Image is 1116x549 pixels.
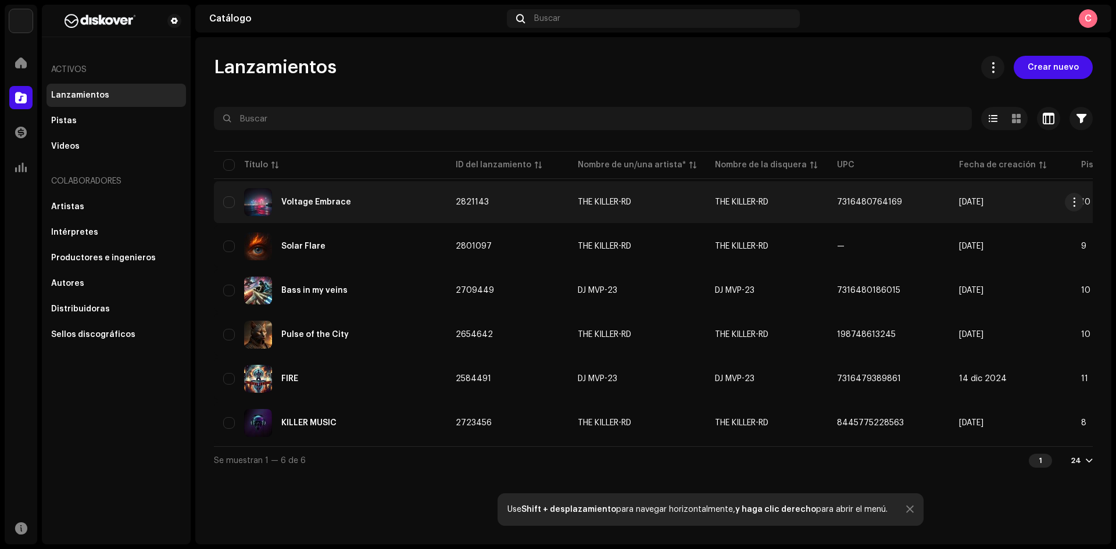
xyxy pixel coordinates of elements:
re-m-nav-item: Sellos discográficos [46,323,186,346]
div: Intérpretes [51,228,98,237]
span: Lanzamientos [214,56,337,79]
strong: Shift + desplazamiento [521,505,616,514]
span: DJ MVP-23 [578,375,696,383]
span: 16 mar 2025 [959,286,983,295]
span: Buscar [534,14,560,23]
re-m-nav-item: Autores [46,272,186,295]
div: Autores [51,279,84,288]
button: Crear nuevo [1014,56,1093,79]
div: Videos [51,142,80,151]
div: Bass in my veins [281,286,348,295]
span: THE KILLER-RD [578,331,696,339]
div: Artistas [51,202,84,211]
span: — [837,242,845,250]
span: 2709449 [456,286,494,295]
div: FIRE [281,375,298,383]
span: 2723456 [456,419,492,427]
div: THE KILLER-RD [578,242,631,250]
div: Productores e ingenieros [51,253,156,263]
span: 11 [1081,375,1088,383]
span: THE KILLER-RD [578,419,696,427]
div: KILLER MUSIC [281,419,337,427]
strong: y haga clic derecho [735,505,816,514]
re-m-nav-item: Artistas [46,195,186,218]
div: 1 [1029,454,1052,468]
div: Catálogo [209,14,502,23]
re-m-nav-item: Videos [46,135,186,158]
span: 2584491 [456,375,491,383]
div: Lanzamientos [51,91,109,100]
div: THE KILLER-RD [578,331,631,339]
span: 2654642 [456,331,493,339]
div: Use para navegar horizontalmente, para abrir el menú. [507,505,888,514]
span: Se muestran 1 — 6 de 6 [214,457,306,465]
re-m-nav-item: Lanzamientos [46,84,186,107]
span: 7316480764169 [837,198,902,206]
span: Crear nuevo [1028,56,1079,79]
span: 7316480186015 [837,286,900,295]
span: 9 [1081,242,1086,250]
img: 162ca06e-5909-4a0e-bf43-6eb641a28feb [244,365,272,393]
div: Pulse of the City [281,331,349,339]
span: DJ MVP-23 [715,375,754,383]
span: THE KILLER-RD [715,198,768,206]
span: 28 may 2025 [959,198,983,206]
div: C [1079,9,1097,28]
span: 2801097 [456,242,492,250]
span: THE KILLER-RD [578,242,696,250]
span: 8445775228563 [837,419,904,427]
img: 297a105e-aa6c-4183-9ff4-27133c00f2e2 [9,9,33,33]
span: 8 [1081,419,1086,427]
div: Solar Flare [281,242,325,250]
img: 24091959-e355-48d8-9b34-8f47f264f754 [244,232,272,260]
img: 4dc03629-f819-4a85-8737-48288e64ea5f [244,277,272,304]
div: Título [244,159,268,171]
img: b627a117-4a24-417a-95e9-2d0c90689367 [51,14,149,28]
span: 2821143 [456,198,489,206]
div: Nombre de la disquera [715,159,807,171]
span: 10 [1081,286,1090,295]
img: c60ace4d-7a48-4dc7-8b48-ce4e384776d3 [244,409,272,437]
div: DJ MVP-23 [578,375,617,383]
span: THE KILLER-RD [715,419,768,427]
div: Sellos discográficos [51,330,135,339]
span: DJ MVP-23 [578,286,696,295]
re-a-nav-header: Colaboradores [46,167,186,195]
span: 7316479389861 [837,375,901,383]
div: DJ MVP-23 [578,286,617,295]
div: Voltage Embrace [281,198,351,206]
span: 198748613245 [837,331,896,339]
div: Pistas [51,116,77,125]
span: 19 mar 2025 [959,419,983,427]
re-m-nav-item: Distribuidoras [46,297,186,321]
span: 10 [1081,331,1090,339]
input: Buscar [214,107,972,130]
span: 12 may 2025 [959,242,983,250]
div: Nombre de un/una artista* [578,159,686,171]
span: 10 [1081,198,1090,206]
img: ee74368d-c108-46e7-92f0-adc1f2cbc520 [244,321,272,349]
img: 81288e4d-71e2-404d-9343-d6625fdf4f7f [244,188,272,216]
re-m-nav-item: Pistas [46,109,186,132]
span: THE KILLER-RD [715,331,768,339]
span: 10 feb 2025 [959,331,983,339]
div: THE KILLER-RD [578,419,631,427]
div: ID del lanzamiento [456,159,531,171]
div: THE KILLER-RD [578,198,631,206]
div: 24 [1071,456,1081,465]
re-a-nav-header: Activos [46,56,186,84]
span: THE KILLER-RD [715,242,768,250]
div: Fecha de creación [959,159,1036,171]
span: DJ MVP-23 [715,286,754,295]
span: THE KILLER-RD [578,198,696,206]
span: 14 dic 2024 [959,375,1007,383]
re-m-nav-item: Intérpretes [46,221,186,244]
re-m-nav-item: Productores e ingenieros [46,246,186,270]
div: Distribuidoras [51,304,110,314]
